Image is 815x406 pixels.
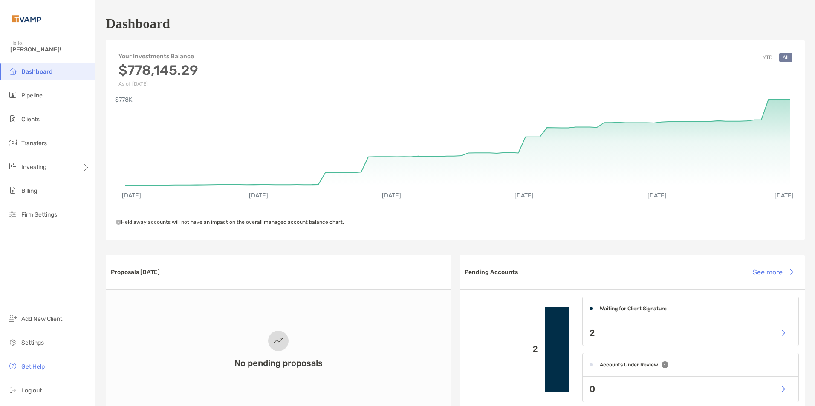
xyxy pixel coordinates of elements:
[746,263,800,281] button: See more
[8,114,18,124] img: clients icon
[21,116,40,123] span: Clients
[21,68,53,75] span: Dashboard
[647,192,667,199] text: [DATE]
[118,62,198,78] h3: $778,145.29
[10,46,90,53] span: [PERSON_NAME]!
[8,161,18,172] img: investing icon
[8,337,18,347] img: settings icon
[465,269,518,276] h3: Pending Accounts
[21,140,47,147] span: Transfers
[8,66,18,76] img: dashboard icon
[21,387,42,394] span: Log out
[115,96,133,103] text: $778K
[111,269,160,276] h3: Proposals [DATE]
[21,92,43,99] span: Pipeline
[122,192,141,199] text: [DATE]
[590,384,595,395] p: 0
[118,81,198,87] p: As of [DATE]
[466,344,538,355] p: 2
[8,90,18,100] img: pipeline icon
[8,361,18,371] img: get-help icon
[21,211,57,218] span: Firm Settings
[8,209,18,219] img: firm-settings icon
[8,313,18,323] img: add_new_client icon
[234,358,323,368] h3: No pending proposals
[8,385,18,395] img: logout icon
[10,3,43,34] img: Zoe Logo
[382,192,401,199] text: [DATE]
[590,328,595,338] p: 2
[249,192,268,199] text: [DATE]
[21,315,62,323] span: Add New Client
[118,53,198,60] h4: Your Investments Balance
[514,192,534,199] text: [DATE]
[21,363,45,370] span: Get Help
[8,137,18,148] img: transfers icon
[106,16,170,31] h1: Dashboard
[21,339,44,346] span: Settings
[600,362,658,368] h4: Accounts Under Review
[759,53,776,62] button: YTD
[21,187,37,194] span: Billing
[8,185,18,195] img: billing icon
[21,163,46,171] span: Investing
[116,219,344,225] span: Held away accounts will not have an impact on the overall managed account balance chart.
[775,192,794,199] text: [DATE]
[779,53,792,62] button: All
[600,306,667,312] h4: Waiting for Client Signature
